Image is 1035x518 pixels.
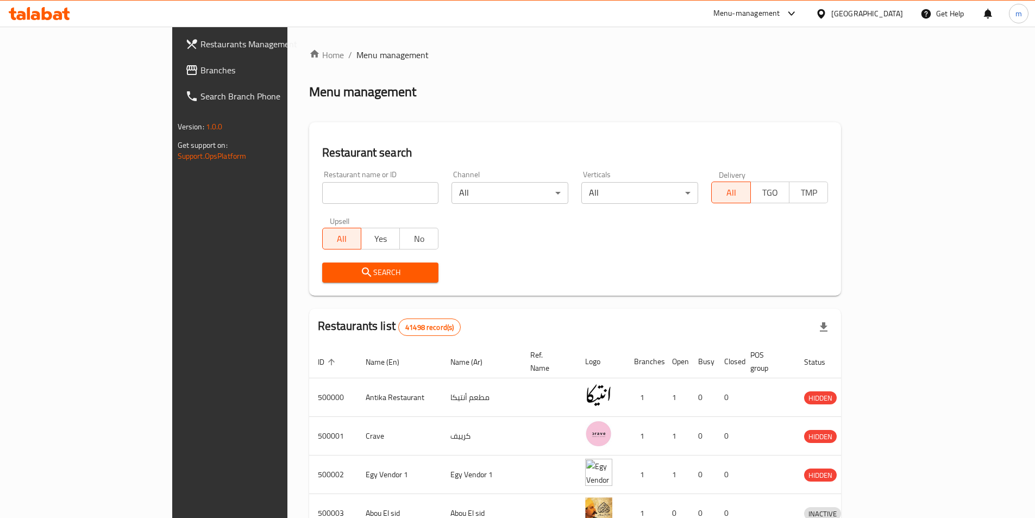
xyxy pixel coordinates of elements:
[442,378,522,417] td: مطعم أنتيكا
[309,48,842,61] nav: breadcrumb
[663,378,689,417] td: 1
[750,348,782,375] span: POS group
[331,266,430,279] span: Search
[330,217,350,224] label: Upsell
[442,417,522,455] td: كرييف
[318,355,338,369] span: ID
[831,8,903,20] div: [GEOGRAPHIC_DATA]
[789,182,828,203] button: TMP
[356,48,429,61] span: Menu management
[399,228,438,249] button: No
[804,469,837,482] div: HIDDEN
[366,355,413,369] span: Name (En)
[318,318,461,336] h2: Restaurants list
[399,322,460,333] span: 41498 record(s)
[178,149,247,163] a: Support.OpsPlatform
[206,120,223,134] span: 1.0.0
[711,182,750,203] button: All
[804,469,837,482] span: HIDDEN
[442,455,522,494] td: Egy Vendor 1
[804,430,837,443] span: HIDDEN
[322,182,439,204] input: Search for restaurant name or ID..
[309,83,416,101] h2: Menu management
[663,455,689,494] td: 1
[585,420,612,447] img: Crave
[794,185,824,201] span: TMP
[689,378,716,417] td: 0
[585,459,612,486] img: Egy Vendor 1
[357,417,442,455] td: Crave
[177,83,345,109] a: Search Branch Phone
[177,31,345,57] a: Restaurants Management
[755,185,785,201] span: TGO
[398,319,461,336] div: Total records count
[361,228,400,249] button: Yes
[200,64,336,77] span: Branches
[663,417,689,455] td: 1
[716,185,746,201] span: All
[663,345,689,378] th: Open
[625,455,663,494] td: 1
[716,378,742,417] td: 0
[451,182,568,204] div: All
[625,417,663,455] td: 1
[322,263,439,283] button: Search
[804,392,837,404] span: HIDDEN
[750,182,789,203] button: TGO
[713,7,780,20] div: Menu-management
[716,345,742,378] th: Closed
[200,38,336,51] span: Restaurants Management
[689,345,716,378] th: Busy
[530,348,563,375] span: Ref. Name
[811,314,837,340] div: Export file
[625,378,663,417] td: 1
[178,138,228,152] span: Get support on:
[348,48,352,61] li: /
[804,391,837,404] div: HIDDEN
[1015,8,1022,20] span: m
[357,455,442,494] td: Egy Vendor 1
[322,228,361,249] button: All
[450,355,497,369] span: Name (Ar)
[322,145,829,161] h2: Restaurant search
[804,355,839,369] span: Status
[177,57,345,83] a: Branches
[719,171,746,178] label: Delivery
[716,455,742,494] td: 0
[689,455,716,494] td: 0
[625,345,663,378] th: Branches
[585,382,612,409] img: Antika Restaurant
[581,182,698,204] div: All
[200,90,336,103] span: Search Branch Phone
[178,120,204,134] span: Version:
[689,417,716,455] td: 0
[357,378,442,417] td: Antika Restaurant
[327,231,357,247] span: All
[576,345,625,378] th: Logo
[716,417,742,455] td: 0
[366,231,396,247] span: Yes
[404,231,434,247] span: No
